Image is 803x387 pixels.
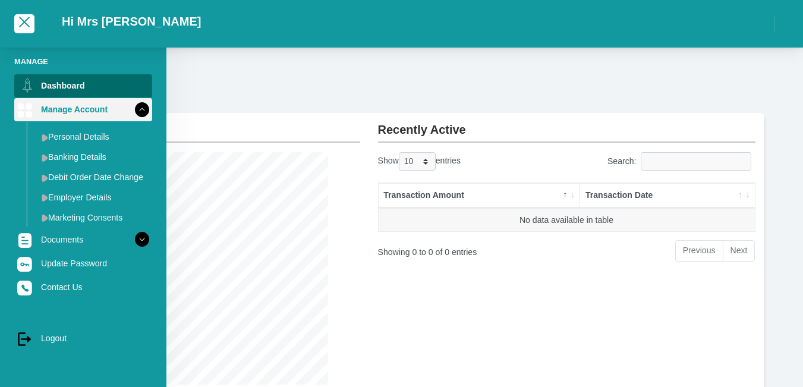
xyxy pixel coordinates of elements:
a: Personal Details [33,127,152,146]
a: Manage Account [14,98,152,121]
a: Banking Details [33,147,152,166]
div: Showing 0 to 0 of 0 entries [378,239,525,259]
input: Search: [641,152,751,171]
img: menu arrow [42,174,48,182]
a: Debit Order Date Change [33,168,152,187]
img: menu arrow [42,134,48,141]
a: Marketing Consents [33,208,152,227]
label: Search: [607,152,755,171]
td: No data available in table [379,208,755,232]
li: Manage [14,56,152,67]
a: Logout [14,327,152,350]
select: Showentries [399,152,436,171]
h2: Recently Active [378,113,755,137]
th: Transaction Amount: activate to sort column descending [379,183,581,208]
img: menu arrow [42,154,48,162]
label: Show entries [378,152,461,171]
a: Employer Details [33,188,152,207]
a: Dashboard [14,74,152,97]
h2: Hi Mrs [PERSON_NAME] [62,14,201,29]
th: Transaction Date: activate to sort column ascending [580,183,754,208]
a: Update Password [14,252,152,275]
h2: Overview [96,113,360,137]
img: menu arrow [42,214,48,222]
img: menu arrow [42,194,48,202]
a: Documents [14,228,152,251]
a: Contact Us [14,276,152,298]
